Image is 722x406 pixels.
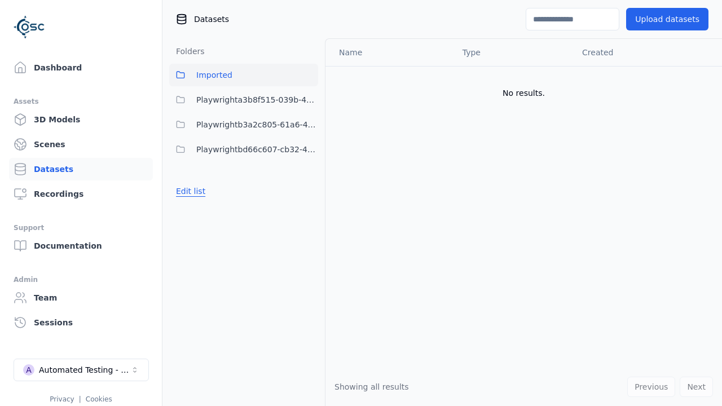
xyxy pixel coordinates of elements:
[9,311,153,334] a: Sessions
[169,113,318,136] button: Playwrightb3a2c805-61a6-400b-be3b-f073172aba7d
[86,395,112,403] a: Cookies
[9,235,153,257] a: Documentation
[325,66,722,120] td: No results.
[169,89,318,111] button: Playwrighta3b8f515-039b-4802-83b3-ccaad0596c22
[14,221,148,235] div: Support
[169,181,212,201] button: Edit list
[196,118,318,131] span: Playwrightb3a2c805-61a6-400b-be3b-f073172aba7d
[169,138,318,161] button: Playwrightbd66c607-cb32-410a-b9da-ebe48352023b
[9,183,153,205] a: Recordings
[14,95,148,108] div: Assets
[39,364,130,376] div: Automated Testing - Playwright
[9,158,153,180] a: Datasets
[9,56,153,79] a: Dashboard
[14,11,45,43] img: Logo
[9,133,153,156] a: Scenes
[14,359,149,381] button: Select a workspace
[194,14,229,25] span: Datasets
[9,286,153,309] a: Team
[454,39,573,66] th: Type
[50,395,74,403] a: Privacy
[14,273,148,286] div: Admin
[334,382,409,391] span: Showing all results
[626,8,708,30] button: Upload datasets
[169,64,318,86] button: Imported
[196,143,318,156] span: Playwrightbd66c607-cb32-410a-b9da-ebe48352023b
[9,108,153,131] a: 3D Models
[196,68,232,82] span: Imported
[79,395,81,403] span: |
[573,39,704,66] th: Created
[23,364,34,376] div: A
[196,93,318,107] span: Playwrighta3b8f515-039b-4802-83b3-ccaad0596c22
[169,46,205,57] h3: Folders
[325,39,454,66] th: Name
